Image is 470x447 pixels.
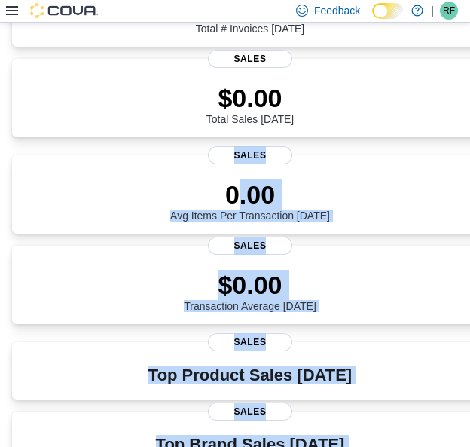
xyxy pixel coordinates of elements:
[208,50,292,68] span: Sales
[208,403,292,421] span: Sales
[206,83,294,113] p: $0.00
[30,3,98,18] img: Cova
[184,270,316,300] p: $0.00
[208,333,292,351] span: Sales
[148,366,352,384] h3: Top Product Sales [DATE]
[431,2,434,20] p: |
[170,179,330,210] p: 0.00
[314,3,360,18] span: Feedback
[208,146,292,164] span: Sales
[184,270,316,312] div: Transaction Average [DATE]
[372,3,404,19] input: Dark Mode
[372,19,373,20] span: Dark Mode
[206,83,294,125] div: Total Sales [DATE]
[443,2,455,20] span: RF
[440,2,458,20] div: Ray Fisher
[208,237,292,255] span: Sales
[170,179,330,222] div: Avg Items Per Transaction [DATE]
